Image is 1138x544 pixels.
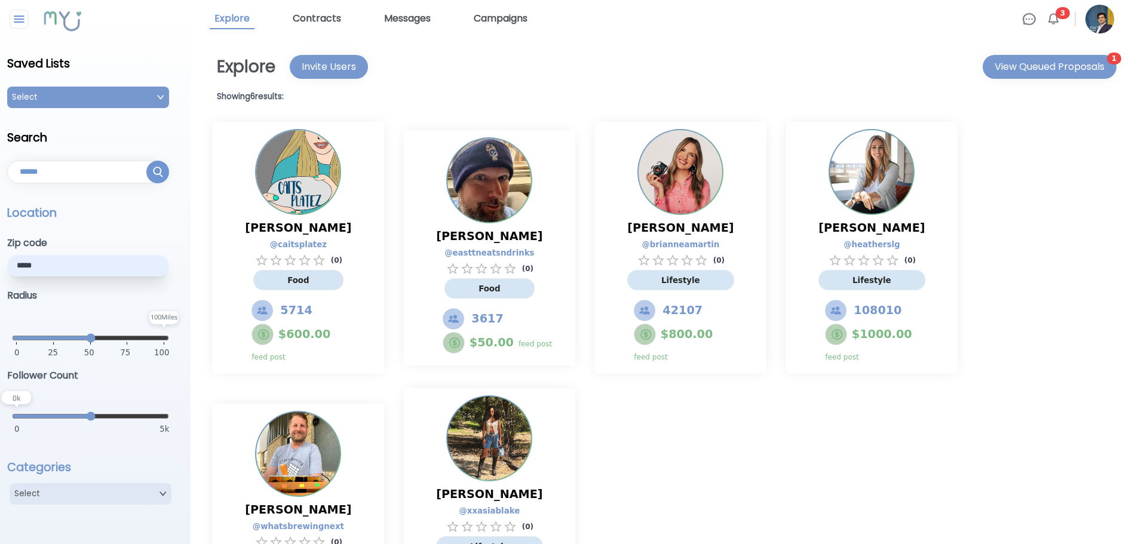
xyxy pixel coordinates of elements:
a: @ brianneamartin [642,239,707,251]
img: Profile [447,397,531,480]
img: Profile [256,412,340,496]
p: Location [7,205,183,222]
h2: Saved Lists [7,56,183,72]
h3: Radius [7,288,183,303]
span: $ 1000.00 [852,326,912,343]
span: 1 [1107,53,1121,64]
img: Feed Post [448,337,460,349]
span: 0 [14,347,19,359]
p: ( 0 ) [904,256,916,265]
a: @ caitsplatez [270,239,315,251]
h2: Categories [7,459,183,476]
span: Lifestyle [661,276,700,285]
p: Select [12,91,38,103]
span: Food [287,276,309,285]
h1: Explore [217,54,275,79]
h3: Follower Count [7,368,183,383]
button: View Queued Proposals [983,55,1116,79]
h1: Showing 6 results: [217,91,1121,103]
p: feed post [251,352,285,362]
span: 108010 [854,302,901,319]
img: Bell [1046,12,1060,26]
p: ( 0 ) [331,256,342,265]
p: feed post [634,352,667,362]
span: Food [478,284,500,293]
span: 75 [120,347,130,364]
span: 3617 [471,311,503,327]
img: Profile [447,139,531,222]
p: feed post [825,352,858,362]
p: ( 0 ) [522,522,533,531]
span: 5714 [280,302,312,319]
img: Followers [443,308,464,330]
span: [PERSON_NAME] [627,220,734,236]
a: @ heatherslg [843,239,888,251]
a: Explore [210,9,254,29]
p: ( 0 ) [713,256,725,265]
span: 50 [84,347,94,364]
span: [PERSON_NAME] [436,228,542,245]
p: ( 0 ) [522,264,533,273]
span: Lifestyle [852,276,891,285]
img: Close sidebar [12,12,27,26]
img: Profile [1085,5,1114,33]
button: Invite Users [290,55,368,79]
div: View Queued Proposals [995,60,1105,74]
h3: Zip code [7,236,183,250]
img: Feed Post [639,328,651,340]
button: SelectOpen [7,87,183,108]
a: @ whatsbrewingnext [253,521,332,533]
img: Profile [830,130,913,214]
img: Feed Post [257,328,269,340]
div: Invite Users [302,60,356,74]
a: @ xxasiablake [459,505,508,517]
img: Followers [634,300,655,321]
span: [PERSON_NAME] [245,502,351,518]
img: Chat [1022,12,1036,26]
p: Select [14,488,40,500]
span: $ 800.00 [661,326,713,343]
text: 0 k [13,393,21,403]
img: Feed Post [830,328,842,340]
span: $ 50.00 [470,334,514,351]
a: @ easttneatsndrinks [444,247,522,259]
img: Open [159,490,167,497]
span: 3 [1056,7,1070,19]
a: Campaigns [469,9,532,29]
span: [PERSON_NAME] [245,220,351,236]
span: [PERSON_NAME] [818,220,925,236]
a: Contracts [288,9,346,29]
text: 100 Miles [151,312,177,321]
span: 5k [159,423,169,435]
span: 42107 [662,302,703,319]
h2: Search [7,130,183,146]
img: Followers [251,300,273,321]
a: Messages [379,9,435,29]
img: Open [157,94,164,101]
p: feed post [519,339,552,349]
span: $ 600.00 [278,326,330,343]
span: 100 [154,347,169,364]
img: Profile [256,130,340,214]
span: 25 [48,347,58,364]
img: Profile [639,130,722,214]
img: Followers [825,300,846,321]
span: 0 [14,423,19,435]
button: SelectOpen [10,483,186,505]
span: [PERSON_NAME] [436,486,542,503]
